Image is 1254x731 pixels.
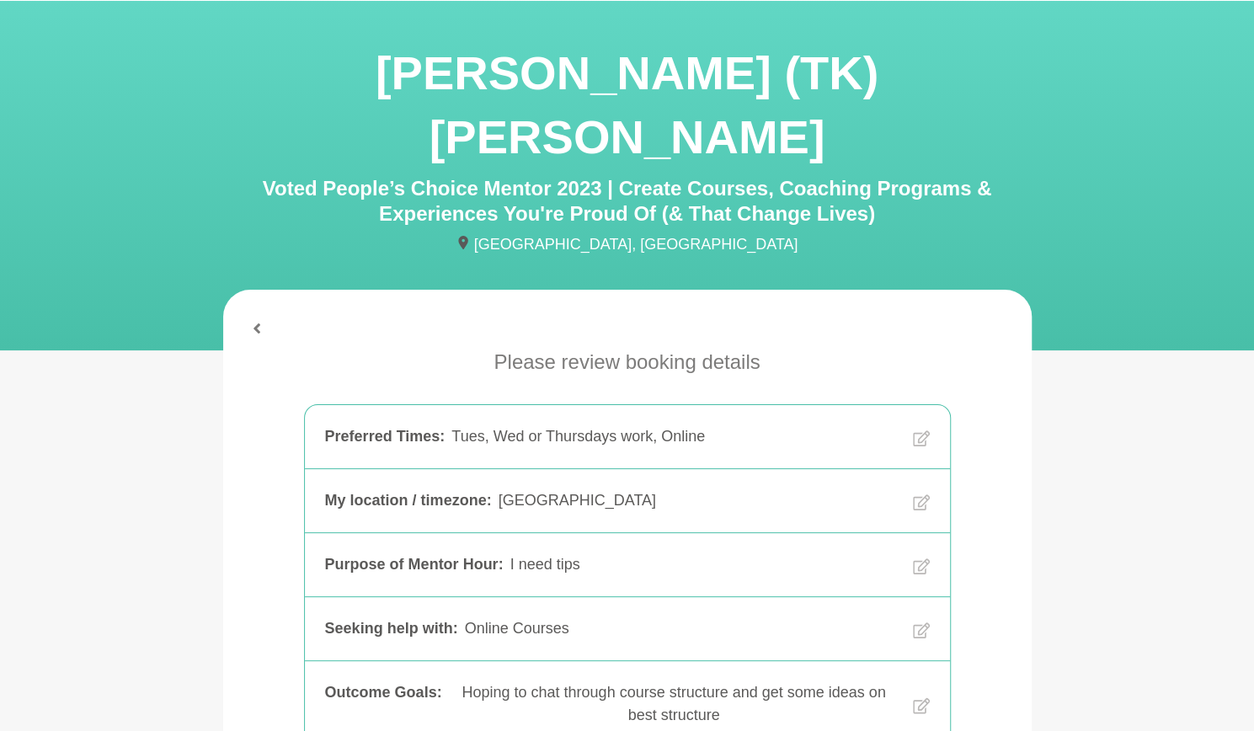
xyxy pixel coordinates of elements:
[499,489,899,512] div: [GEOGRAPHIC_DATA]
[325,617,458,640] div: Seeking help with :
[510,553,899,576] div: I need tips
[465,617,899,640] div: Online Courses
[494,347,760,377] p: Please review booking details
[451,425,899,448] div: Tues, Wed or Thursdays work, Online
[223,41,1032,169] h1: [PERSON_NAME] (TK) [PERSON_NAME]
[325,489,492,512] div: My location / timezone :
[325,681,442,727] div: Outcome Goals :
[223,233,1032,256] p: [GEOGRAPHIC_DATA], [GEOGRAPHIC_DATA]
[223,176,1032,227] h4: Voted People’s Choice Mentor 2023 | Create Courses, Coaching Programs & Experiences You're Proud ...
[449,681,899,727] div: Hoping to chat through course structure and get some ideas on best structure
[325,425,446,448] div: Preferred Times :
[325,553,504,576] div: Purpose of Mentor Hour :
